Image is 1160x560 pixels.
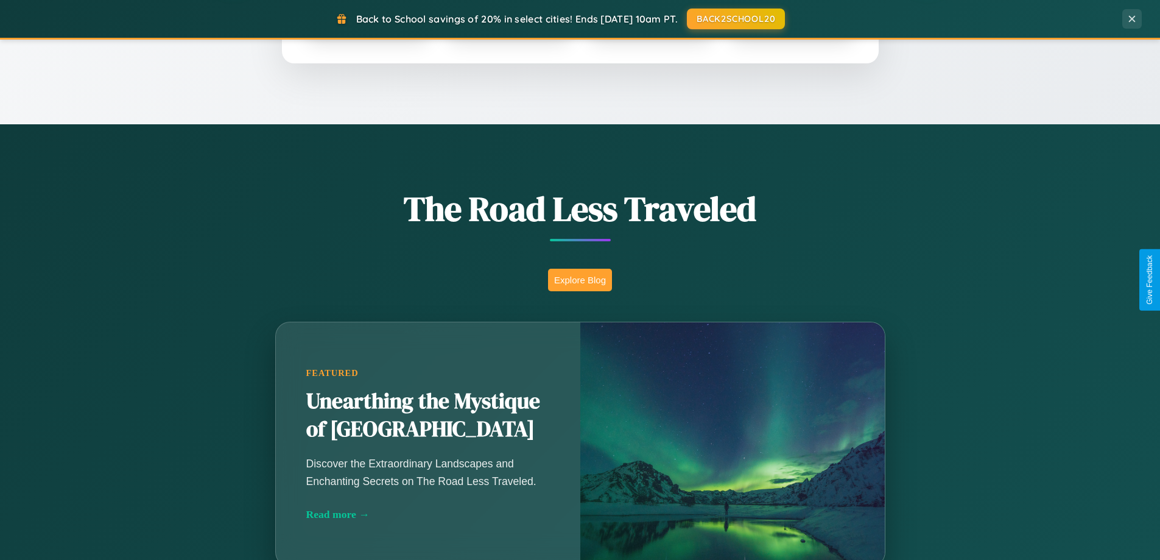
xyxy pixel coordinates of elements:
[306,455,550,489] p: Discover the Extraordinary Landscapes and Enchanting Secrets on The Road Less Traveled.
[215,185,946,232] h1: The Road Less Traveled
[548,269,612,291] button: Explore Blog
[306,388,550,444] h2: Unearthing the Mystique of [GEOGRAPHIC_DATA]
[306,368,550,378] div: Featured
[1145,255,1154,305] div: Give Feedback
[687,9,785,29] button: BACK2SCHOOL20
[306,508,550,521] div: Read more →
[356,13,678,25] span: Back to School savings of 20% in select cities! Ends [DATE] 10am PT.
